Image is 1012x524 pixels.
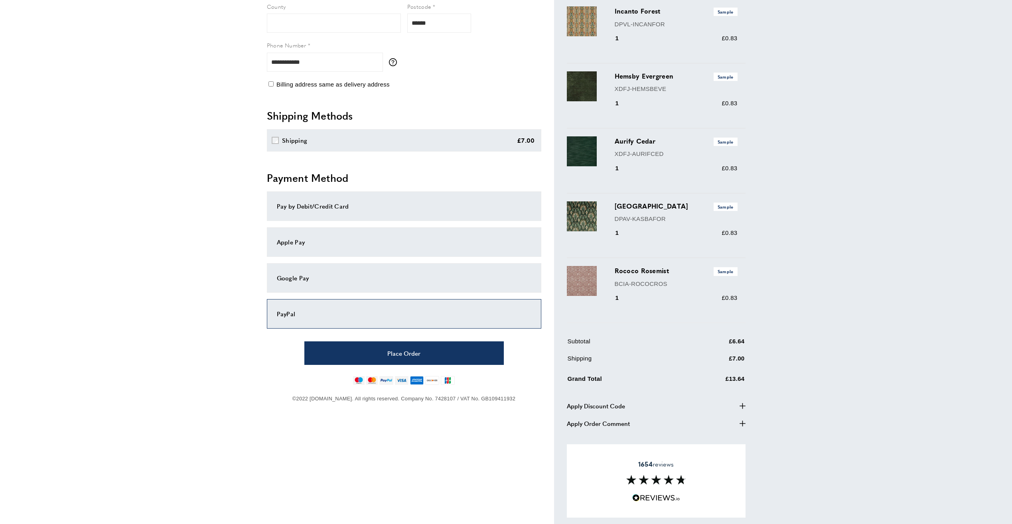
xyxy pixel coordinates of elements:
[304,341,504,365] button: Place Order
[714,203,738,211] span: Sample
[353,376,365,385] img: maestro
[277,237,531,247] div: Apple Pay
[267,171,541,185] h2: Payment Method
[410,376,424,385] img: american-express
[615,214,738,224] p: DPAV-KASBAFOR
[615,20,738,29] p: DPVL-INCANFOR
[615,228,630,238] div: 1
[267,41,306,49] span: Phone Number
[714,73,738,81] span: Sample
[638,460,674,468] span: reviews
[615,201,738,211] h3: [GEOGRAPHIC_DATA]
[389,58,401,66] button: More information
[292,396,515,402] span: ©2022 [DOMAIN_NAME]. All rights reserved. Company No. 7428107 / VAT No. GB109411932
[277,201,531,211] div: Pay by Debit/Credit Card
[267,108,541,123] h2: Shipping Methods
[567,201,597,231] img: Kasbah Forest
[638,459,653,469] strong: 1654
[407,2,431,10] span: Postcode
[517,136,535,145] div: £7.00
[615,149,738,159] p: XDFJ-AURIFCED
[722,165,737,171] span: £0.83
[568,337,681,352] td: Subtotal
[568,372,681,390] td: Grand Total
[615,6,738,16] h3: Incanto Forest
[722,35,737,41] span: £0.83
[567,136,597,166] img: Aurify Cedar
[425,376,439,385] img: discover
[615,33,630,43] div: 1
[277,273,531,283] div: Google Pay
[714,8,738,16] span: Sample
[722,100,737,106] span: £0.83
[567,266,597,296] img: Rococo Rosemist
[722,294,737,301] span: £0.83
[267,2,286,10] span: County
[714,267,738,276] span: Sample
[268,81,274,87] input: Billing address same as delivery address
[379,376,393,385] img: paypal
[568,354,681,369] td: Shipping
[567,6,597,36] img: Incanto Forest
[714,138,738,146] span: Sample
[615,84,738,94] p: XDFJ-HEMSBEVE
[277,309,531,319] div: PayPal
[282,136,307,145] div: Shipping
[615,71,738,81] h3: Hemsby Evergreen
[567,71,597,101] img: Hemsby Evergreen
[567,419,630,428] span: Apply Order Comment
[567,401,625,411] span: Apply Discount Code
[615,266,738,276] h3: Rococo Rosemist
[366,376,378,385] img: mastercard
[722,229,737,236] span: £0.83
[615,98,630,108] div: 1
[441,376,455,385] img: jcb
[615,293,630,303] div: 1
[615,164,630,173] div: 1
[632,494,680,502] img: Reviews.io 5 stars
[395,376,408,385] img: visa
[682,337,744,352] td: £6.64
[276,81,390,88] span: Billing address same as delivery address
[626,475,686,485] img: Reviews section
[615,136,738,146] h3: Aurify Cedar
[615,279,738,289] p: BCIA-ROCOCROS
[682,354,744,369] td: £7.00
[682,372,744,390] td: £13.64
